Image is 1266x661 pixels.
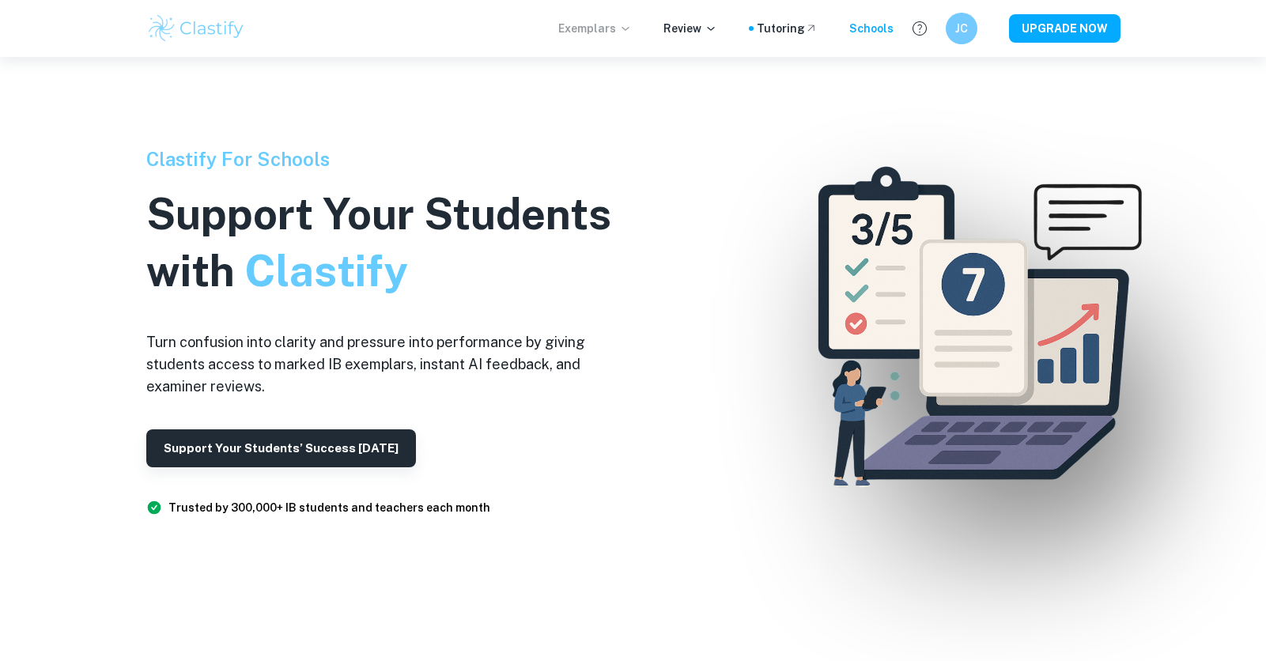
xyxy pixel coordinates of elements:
h1: Support Your Students with [146,186,637,300]
h6: Clastify For Schools [146,145,637,173]
img: Clastify For Schools Hero [781,139,1165,523]
a: Schools [849,20,894,37]
p: Exemplars [558,20,632,37]
button: UPGRADE NOW [1009,14,1121,43]
button: Help and Feedback [906,15,933,42]
img: Clastify logo [146,13,247,44]
h6: Turn confusion into clarity and pressure into performance by giving students access to marked IB ... [146,331,637,398]
h6: JC [952,20,970,37]
h6: Trusted by 300,000+ IB students and teachers each month [168,499,490,516]
button: Support Your Students’ Success [DATE] [146,429,416,467]
button: JC [946,13,977,44]
span: Clastify [244,246,407,296]
a: Tutoring [757,20,818,37]
p: Review [663,20,717,37]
